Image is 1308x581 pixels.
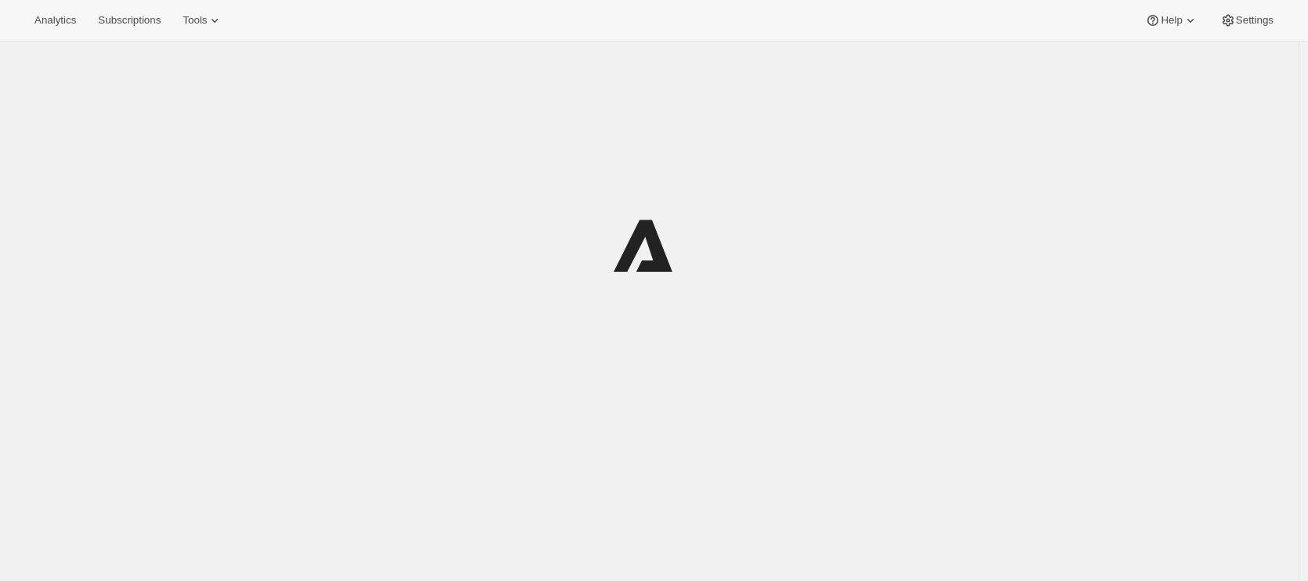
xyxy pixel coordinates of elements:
[1136,9,1207,31] button: Help
[89,9,170,31] button: Subscriptions
[25,9,85,31] button: Analytics
[98,14,161,27] span: Subscriptions
[1211,9,1283,31] button: Settings
[34,14,76,27] span: Analytics
[183,14,207,27] span: Tools
[173,9,232,31] button: Tools
[1161,14,1182,27] span: Help
[1236,14,1274,27] span: Settings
